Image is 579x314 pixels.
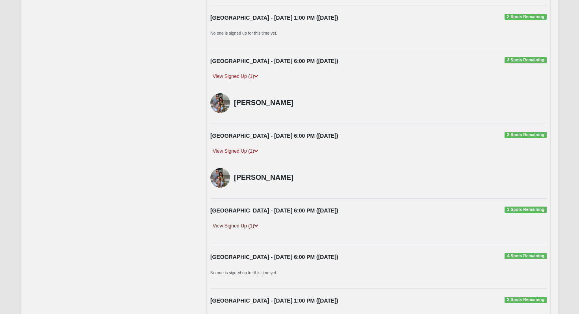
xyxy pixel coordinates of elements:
[505,132,547,138] span: 3 Spots Remaining
[234,174,315,182] h4: [PERSON_NAME]
[505,14,547,20] span: 2 Spots Remaining
[505,57,547,63] span: 3 Spots Remaining
[210,15,338,21] strong: [GEOGRAPHIC_DATA] - [DATE] 1:00 PM ([DATE])
[210,93,230,113] img: Madison Edwards
[210,168,230,188] img: Madison Edwards
[234,99,315,107] h4: [PERSON_NAME]
[210,270,277,275] small: No one is signed up for this time yet.
[505,297,547,303] span: 2 Spots Remaining
[210,207,338,214] strong: [GEOGRAPHIC_DATA] - [DATE] 6:00 PM ([DATE])
[210,297,338,304] strong: [GEOGRAPHIC_DATA] - [DATE] 1:00 PM ([DATE])
[210,147,261,155] a: View Signed Up (1)
[210,31,277,35] small: No one is signed up for this time yet.
[505,253,547,259] span: 4 Spots Remaining
[210,222,261,230] a: View Signed Up (1)
[505,207,547,213] span: 3 Spots Remaining
[210,72,261,81] a: View Signed Up (1)
[210,254,338,260] strong: [GEOGRAPHIC_DATA] - [DATE] 6:00 PM ([DATE])
[210,133,338,139] strong: [GEOGRAPHIC_DATA] - [DATE] 6:00 PM ([DATE])
[210,58,338,64] strong: [GEOGRAPHIC_DATA] - [DATE] 6:00 PM ([DATE])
